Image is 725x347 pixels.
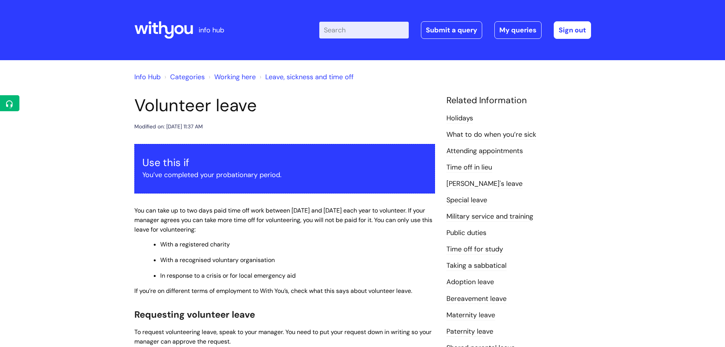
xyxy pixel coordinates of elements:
a: Categories [170,72,205,82]
a: Military service and training [446,212,533,222]
h1: Volunteer leave [134,95,435,116]
span: You can take up to two days paid time off work between [DATE] and [DATE] each year to volunteer. ... [134,206,432,233]
span: In response to a crisis or for local emergency aid [160,272,296,280]
span: To request volunteering leave, speak to your manager. You need to put your request down in writin... [134,328,432,345]
a: Paternity leave [446,327,493,337]
p: info hub [199,24,224,36]
li: Leave, sickness and time off [258,71,354,83]
a: What to do when you’re sick [446,130,536,140]
a: Sign out [554,21,591,39]
span: Requesting volunteer leave [134,309,255,320]
a: Time off in lieu [446,163,492,173]
a: Leave, sickness and time off [265,72,354,82]
a: Submit a query [421,21,482,39]
a: Working here [214,72,256,82]
input: Search [319,22,409,38]
span: If you’re on different terms of employment to With You’s, check what this says about volunteer le... [134,287,412,295]
a: Maternity leave [446,310,495,320]
a: Adoption leave [446,277,494,287]
a: Special leave [446,195,487,205]
a: [PERSON_NAME]'s leave [446,179,523,189]
div: Modified on: [DATE] 11:37 AM [134,122,203,131]
span: With a registered charity [160,240,230,248]
a: Bereavement leave [446,294,507,304]
span: With a recognised voluntary organisation [160,256,275,264]
li: Solution home [163,71,205,83]
a: Public duties [446,228,486,238]
a: Attending appointments [446,146,523,156]
a: Holidays [446,114,473,123]
a: Time off for study [446,245,503,254]
a: Taking a sabbatical [446,261,507,271]
p: You’ve completed your probationary period. [142,169,427,181]
div: | - [319,21,591,39]
li: Working here [207,71,256,83]
h3: Use this if [142,157,427,169]
a: Info Hub [134,72,161,82]
h4: Related Information [446,95,591,106]
a: My queries [494,21,542,39]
